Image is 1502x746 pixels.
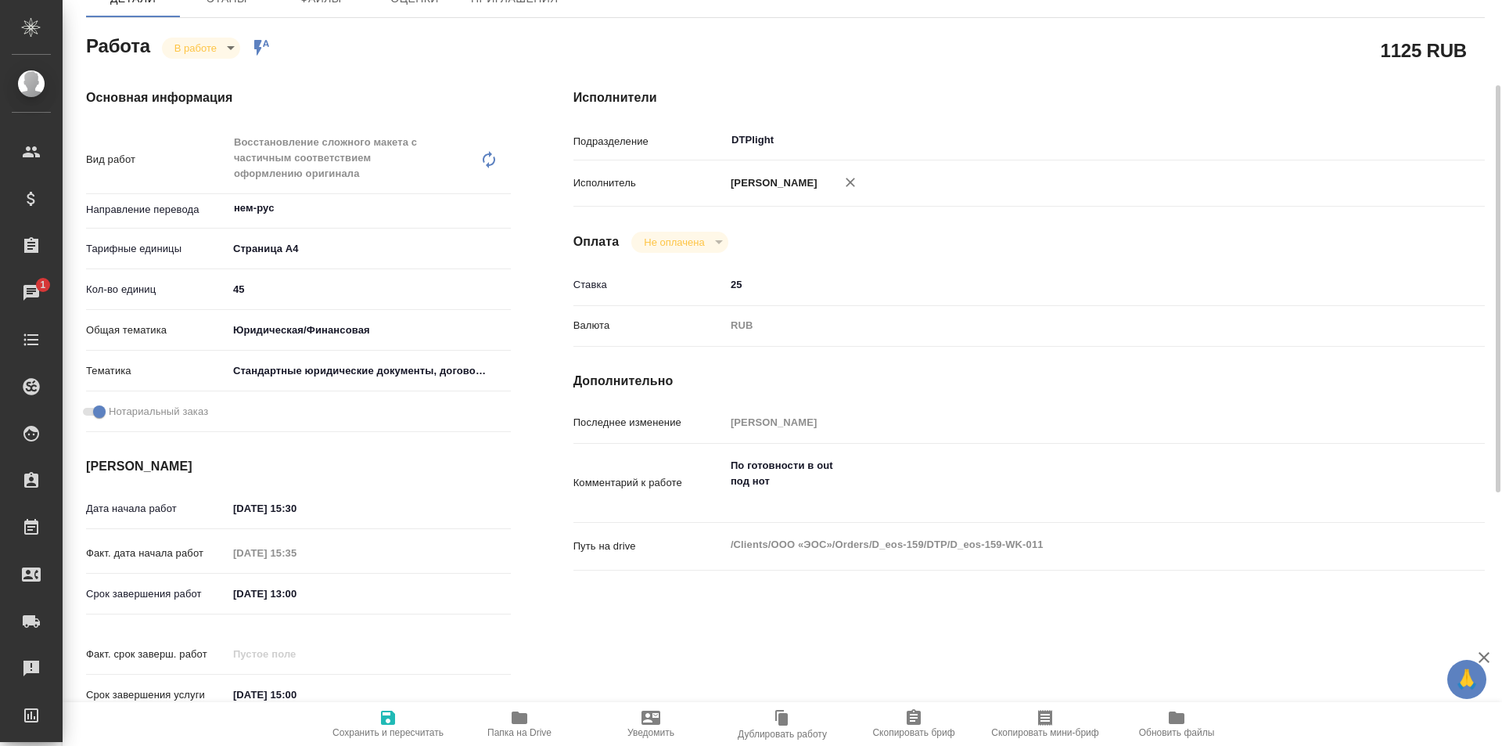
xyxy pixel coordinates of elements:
p: Путь на drive [573,539,725,554]
h4: [PERSON_NAME] [86,457,511,476]
span: Скопировать бриф [872,727,954,738]
div: Юридическая/Финансовая [228,317,511,344]
span: Скопировать мини-бриф [991,727,1098,738]
button: Папка на Drive [454,702,585,746]
div: Стандартные юридические документы, договоры, уставы [228,358,511,384]
div: В работе [162,38,240,59]
a: 1 [4,273,59,312]
div: Страница А4 [228,236,511,262]
p: Направление перевода [86,202,228,218]
h4: Основная информация [86,88,511,107]
span: Нотариальный заказ [109,404,208,420]
input: Пустое поле [228,643,365,665]
span: Папка на Drive [487,727,552,738]
button: Удалить исполнителя [833,165,868,200]
span: Сохранить и пересчитать [332,727,444,738]
input: ✎ Введи что-нибудь [228,497,365,520]
p: Факт. срок заверш. работ [86,647,228,662]
button: Обновить файлы [1111,702,1242,746]
button: Open [502,207,505,210]
div: В работе [631,232,728,253]
p: Срок завершения работ [86,586,228,602]
textarea: /Clients/ООО «ЭОС»/Orders/D_eos-159/DTP/D_eos-159-WK-011 [725,532,1409,558]
button: Скопировать бриф [848,702,979,746]
input: ✎ Введи что-нибудь [228,683,365,706]
h2: 1125 RUB [1381,37,1467,63]
p: Тарифные единицы [86,241,228,257]
p: Ставка [573,277,725,293]
p: Срок завершения услуги [86,687,228,703]
button: Сохранить и пересчитать [322,702,454,746]
p: Дата начала работ [86,501,228,517]
span: 1 [31,277,55,293]
p: Кол-во единиц [86,282,228,297]
textarea: По готовности в out под нот [725,452,1409,510]
p: Общая тематика [86,323,228,338]
p: Тематика [86,363,228,379]
h4: Оплата [573,232,620,251]
input: ✎ Введи что-нибудь [228,582,365,605]
p: [PERSON_NAME] [725,175,817,191]
button: Скопировать мини-бриф [979,702,1111,746]
input: Пустое поле [228,542,365,564]
p: Подразделение [573,134,725,150]
button: 🙏 [1447,660,1486,699]
h4: Исполнители [573,88,1485,107]
button: Не оплачена [639,236,709,249]
p: Факт. дата начала работ [86,546,228,561]
p: Валюта [573,318,725,333]
span: Обновить файлы [1139,727,1215,738]
h2: Работа [86,31,150,59]
p: Комментарий к работе [573,475,725,491]
p: Исполнитель [573,175,725,191]
button: Дублировать работу [717,702,848,746]
p: Последнее изменение [573,415,725,431]
input: ✎ Введи что-нибудь [725,273,1409,296]
p: Вид работ [86,152,228,168]
h4: Дополнительно [573,372,1485,391]
button: В работе [170,41,221,55]
button: Open [1400,139,1403,142]
div: RUB [725,312,1409,339]
input: Пустое поле [725,411,1409,434]
span: Дублировать работу [738,729,827,740]
input: ✎ Введи что-нибудь [228,278,511,301]
button: Уведомить [585,702,717,746]
span: 🙏 [1453,663,1480,696]
span: Уведомить [627,727,674,738]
